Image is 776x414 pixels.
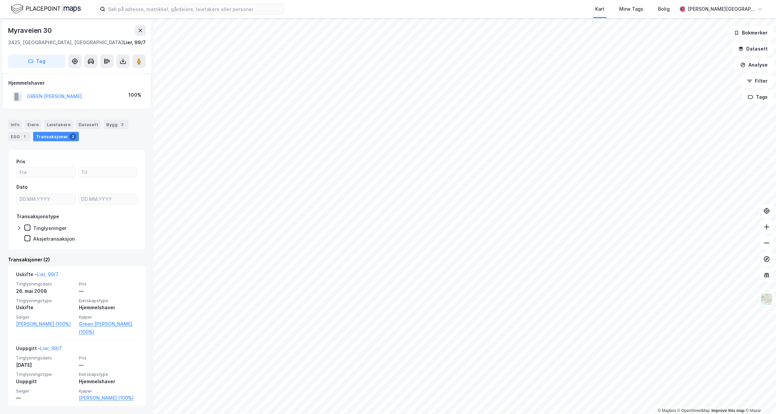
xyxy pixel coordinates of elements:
[688,5,755,13] div: [PERSON_NAME][GEOGRAPHIC_DATA]
[16,344,62,355] div: Uoppgitt -
[79,314,138,320] span: Kjøper
[40,345,62,351] a: Lier, 99/7
[79,298,138,304] span: Eierskapstype
[76,120,101,129] div: Datasett
[37,271,58,277] a: Lier, 99/7
[104,120,128,129] div: Bygg
[79,304,138,312] div: Hjemmelshaver
[16,355,75,361] span: Tinglysningsdato
[742,90,773,104] button: Tags
[16,158,25,166] div: Pris
[16,287,75,295] div: 26. mai 2008
[33,225,67,231] div: Tinglysninger
[25,120,41,129] div: Eiere
[8,38,123,47] div: 3425, [GEOGRAPHIC_DATA], [GEOGRAPHIC_DATA]
[79,361,138,369] div: —
[619,5,643,13] div: Mine Tags
[16,378,75,386] div: Uoppgitt
[16,298,75,304] span: Tinglysningstype
[79,371,138,377] span: Eierskapstype
[17,167,75,177] input: Fra
[16,361,75,369] div: [DATE]
[16,320,75,328] a: [PERSON_NAME] (100%)
[658,408,676,413] a: Mapbox
[16,183,28,191] div: Dato
[8,132,30,141] div: ESG
[79,287,138,295] div: —
[79,388,138,394] span: Kjøper
[595,5,605,13] div: Kart
[128,91,141,99] div: 100%
[16,388,75,394] span: Selger
[44,120,73,129] div: Leietakere
[119,121,126,128] div: 3
[658,5,670,13] div: Bolig
[11,3,81,15] img: logo.f888ab2527a4732fd821a326f86c7f29.svg
[79,281,138,287] span: Pris
[8,256,146,264] div: Transaksjoner (2)
[105,4,284,14] input: Søk på adresse, matrikkel, gårdeiere, leietakere eller personer
[79,167,137,177] input: Til
[8,79,145,87] div: Hjemmelshaver
[70,133,76,140] div: 2
[17,194,75,204] input: DD.MM.YYYY
[8,120,22,129] div: Info
[16,281,75,287] span: Tinglysningsdato
[33,132,79,141] div: Transaksjoner
[743,382,776,414] div: Kontrollprogram for chat
[728,26,773,39] button: Bokmerker
[123,38,146,47] div: Lier, 99/7
[16,394,75,402] div: —
[733,42,773,56] button: Datasett
[16,213,59,221] div: Transaksjonstype
[8,55,66,68] button: Tag
[79,194,137,204] input: DD.MM.YYYY
[16,314,75,320] span: Selger
[712,408,745,413] a: Improve this map
[735,58,773,72] button: Analyse
[79,378,138,386] div: Hjemmelshaver
[33,236,75,242] div: Aksjetransaksjon
[79,355,138,361] span: Pris
[760,293,773,306] img: Z
[743,382,776,414] iframe: Chat Widget
[16,371,75,377] span: Tinglysningstype
[21,133,28,140] div: 1
[79,320,138,336] a: Green [PERSON_NAME] (100%)
[16,270,58,281] div: Uskifte -
[79,394,138,402] a: [PERSON_NAME] (100%)
[8,25,53,36] div: Myraveien 30
[16,304,75,312] div: Uskifte
[741,74,773,88] button: Filter
[677,408,710,413] a: OpenStreetMap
